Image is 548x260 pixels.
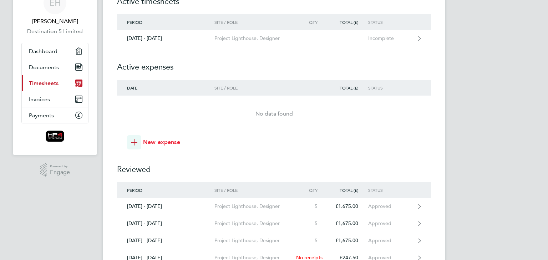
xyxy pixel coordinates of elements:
div: [DATE] - [DATE] [117,238,214,244]
span: Period [127,187,142,193]
span: Invoices [29,96,50,103]
div: Incomplete [368,35,412,41]
div: Total (£) [328,188,368,193]
span: Edward Hayden [21,17,88,26]
div: £1,675.00 [328,220,368,226]
span: Engage [50,169,70,175]
a: Invoices [22,91,88,107]
div: Approved [368,238,412,244]
span: Payments [29,112,54,119]
h2: Active expenses [117,47,431,80]
div: 5 [296,203,328,209]
a: Timesheets [22,75,88,91]
div: Project Lighthouse, Designer [214,220,296,226]
a: Powered byEngage [40,163,70,177]
span: Period [127,19,142,25]
div: [DATE] - [DATE] [117,203,214,209]
div: Status [368,188,412,193]
div: Approved [368,220,412,226]
div: Status [368,20,412,25]
a: Destination 5 Limited [21,27,88,36]
h2: Reviewed [117,149,431,182]
img: hp4recruitment-logo-retina.png [46,131,65,142]
span: Powered by [50,163,70,169]
div: Date [117,85,214,90]
a: [DATE] - [DATE]Project Lighthouse, Designer5£1,675.00Approved [117,215,431,232]
a: Dashboard [22,43,88,59]
div: Total (£) [328,85,368,90]
div: Status [368,85,412,90]
div: 5 [296,238,328,244]
div: [DATE] - [DATE] [117,220,214,226]
a: Go to home page [21,131,88,142]
div: Qty [296,20,328,25]
div: Project Lighthouse, Designer [214,203,296,209]
span: Timesheets [29,80,59,87]
span: Dashboard [29,48,57,55]
div: Site / Role [214,20,296,25]
div: Site / Role [214,85,296,90]
div: No data found [117,109,431,118]
div: Project Lighthouse, Designer [214,238,296,244]
a: [DATE] - [DATE]Project Lighthouse, DesignerIncomplete [117,30,431,47]
div: 5 [296,220,328,226]
a: Payments [22,107,88,123]
div: Project Lighthouse, Designer [214,35,296,41]
div: Site / Role [214,188,296,193]
div: £1,675.00 [328,238,368,244]
span: New expense [143,138,180,147]
div: Total (£) [328,20,368,25]
a: [DATE] - [DATE]Project Lighthouse, Designer5£1,675.00Approved [117,232,431,249]
span: Documents [29,64,59,71]
button: New expense [127,135,180,149]
a: [DATE] - [DATE]Project Lighthouse, Designer5£1,675.00Approved [117,198,431,215]
div: [DATE] - [DATE] [117,35,214,41]
div: Qty [296,188,328,193]
div: Approved [368,203,412,209]
a: Documents [22,59,88,75]
div: £1,675.00 [328,203,368,209]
